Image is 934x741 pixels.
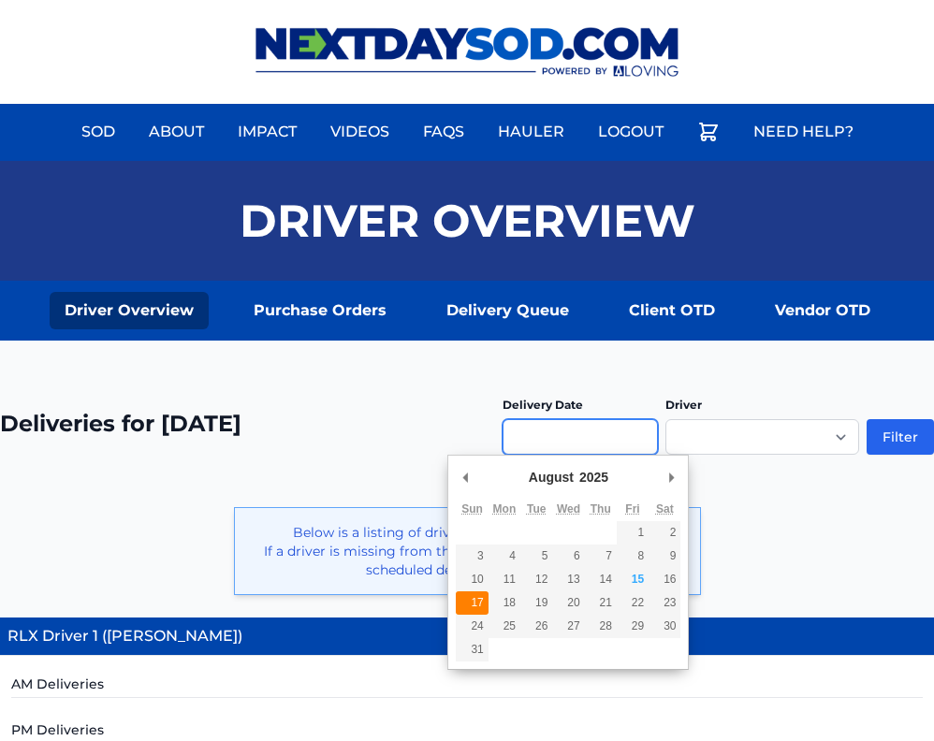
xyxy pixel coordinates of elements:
[587,109,675,154] a: Logout
[456,545,488,568] button: 3
[867,419,934,455] button: Filter
[240,198,695,243] h1: Driver Overview
[226,109,308,154] a: Impact
[760,292,885,329] a: Vendor OTD
[319,109,401,154] a: Videos
[591,502,611,516] abbr: Thursday
[489,545,520,568] button: 4
[489,615,520,638] button: 25
[552,591,584,615] button: 20
[649,568,680,591] button: 16
[665,398,702,412] label: Driver
[520,568,552,591] button: 12
[617,615,649,638] button: 29
[649,591,680,615] button: 23
[585,545,617,568] button: 7
[456,615,488,638] button: 24
[585,615,617,638] button: 28
[412,109,475,154] a: FAQs
[456,463,474,491] button: Previous Month
[585,591,617,615] button: 21
[11,675,923,698] h5: AM Deliveries
[617,521,649,545] button: 1
[527,502,546,516] abbr: Tuesday
[503,398,583,412] label: Delivery Date
[520,545,552,568] button: 5
[662,463,680,491] button: Next Month
[557,502,580,516] abbr: Wednesday
[520,591,552,615] button: 19
[239,292,401,329] a: Purchase Orders
[617,568,649,591] button: 15
[461,502,483,516] abbr: Sunday
[617,545,649,568] button: 8
[552,545,584,568] button: 6
[742,109,865,154] a: Need Help?
[585,568,617,591] button: 14
[431,292,584,329] a: Delivery Queue
[649,615,680,638] button: 30
[487,109,576,154] a: Hauler
[617,591,649,615] button: 22
[456,638,488,661] button: 31
[456,591,488,615] button: 17
[70,109,126,154] a: Sod
[250,523,685,579] p: Below is a listing of drivers with deliveries for [DATE]. If a driver is missing from this list -...
[614,292,730,329] a: Client OTD
[552,568,584,591] button: 13
[625,502,639,516] abbr: Friday
[656,502,674,516] abbr: Saturday
[456,568,488,591] button: 10
[489,568,520,591] button: 11
[493,502,517,516] abbr: Monday
[503,419,658,455] input: Use the arrow keys to pick a date
[576,463,611,491] div: 2025
[520,615,552,638] button: 26
[552,615,584,638] button: 27
[489,591,520,615] button: 18
[526,463,576,491] div: August
[649,545,680,568] button: 9
[138,109,215,154] a: About
[649,521,680,545] button: 2
[50,292,209,329] a: Driver Overview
